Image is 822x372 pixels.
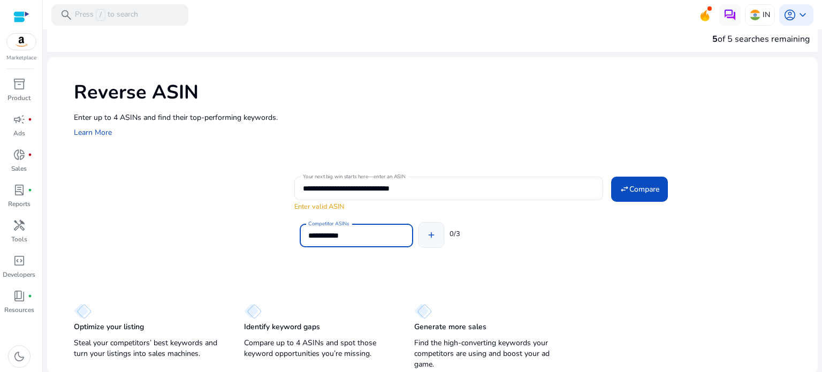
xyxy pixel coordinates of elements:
[74,112,807,123] p: Enter up to 4 ASINs and find their top-performing keywords.
[74,338,223,359] p: Steal your competitors’ best keywords and turn your listings into sales machines.
[427,230,436,240] mat-icon: add
[303,173,405,180] mat-label: Your next big win starts here—enter an ASIN
[13,254,26,267] span: code_blocks
[712,33,718,45] span: 5
[294,200,603,212] mat-error: Enter valid ASIN
[28,294,32,298] span: fiber_manual_record
[74,81,807,104] h1: Reverse ASIN
[308,221,349,228] mat-label: Competitor ASINs
[60,9,73,21] span: search
[28,117,32,122] span: fiber_manual_record
[629,184,659,195] span: Compare
[13,113,26,126] span: campaign
[74,303,92,318] img: diamond.svg
[74,322,144,332] p: Optimize your listing
[74,127,112,138] a: Learn More
[750,10,760,20] img: in.svg
[414,338,563,370] p: Find the high-converting keywords your competitors are using and boost your ad game.
[4,305,34,315] p: Resources
[611,177,668,201] button: Compare
[244,322,320,332] p: Identify keyword gaps
[13,219,26,232] span: handyman
[244,303,262,318] img: diamond.svg
[450,227,460,239] mat-hint: 0/3
[796,9,809,21] span: keyboard_arrow_down
[96,9,105,21] span: /
[13,290,26,302] span: book_4
[783,9,796,21] span: account_circle
[244,338,393,359] p: Compare up to 4 ASINs and spot those keyword opportunities you’re missing.
[75,9,138,21] p: Press to search
[7,93,31,103] p: Product
[28,188,32,192] span: fiber_manual_record
[28,153,32,157] span: fiber_manual_record
[8,199,31,209] p: Reports
[7,34,36,50] img: amazon.svg
[11,234,27,244] p: Tools
[13,148,26,161] span: donut_small
[13,78,26,90] span: inventory_2
[6,54,36,62] p: Marketplace
[763,5,770,24] p: IN
[620,184,629,194] mat-icon: swap_horiz
[13,184,26,196] span: lab_profile
[13,350,26,363] span: dark_mode
[414,322,486,332] p: Generate more sales
[414,303,432,318] img: diamond.svg
[3,270,35,279] p: Developers
[712,33,810,45] div: of 5 searches remaining
[11,164,27,173] p: Sales
[13,128,25,138] p: Ads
